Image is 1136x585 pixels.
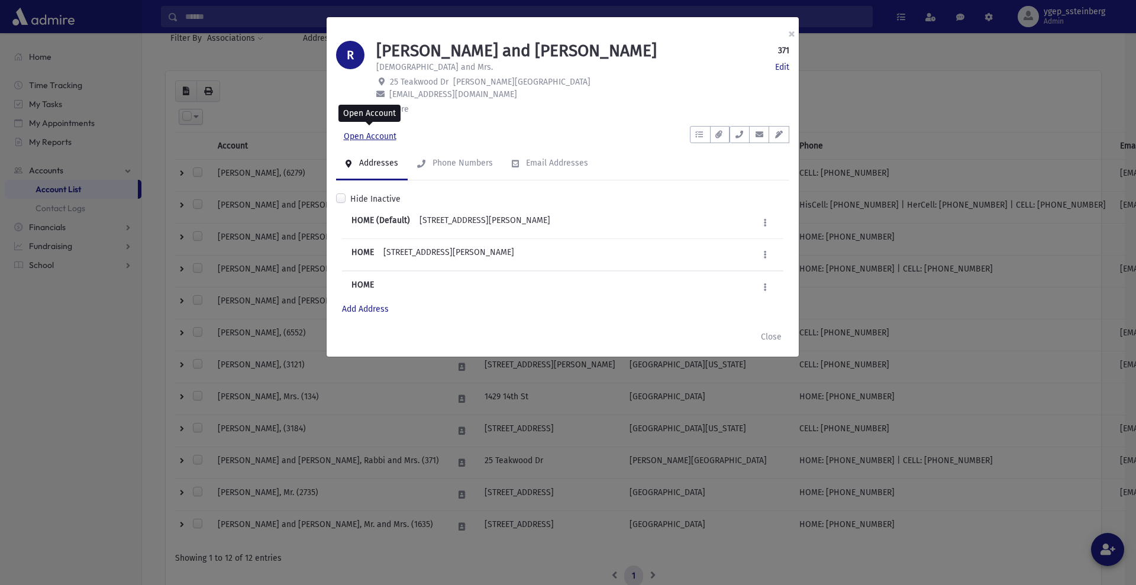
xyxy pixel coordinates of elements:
div: Open Account [338,105,401,122]
a: Phone Numbers [408,147,502,180]
button: × [779,17,805,50]
a: Add Address [342,304,389,314]
strong: 371 [778,44,789,57]
div: Addresses [357,158,398,168]
div: [STREET_ADDRESS][PERSON_NAME] [383,246,514,263]
div: [STREET_ADDRESS][PERSON_NAME] [419,214,550,231]
b: HOME (Default) [351,214,410,231]
p: [DEMOGRAPHIC_DATA] and Mrs. [376,61,493,73]
span: [PERSON_NAME][GEOGRAPHIC_DATA] [453,77,590,87]
span: [EMAIL_ADDRESS][DOMAIN_NAME] [389,89,517,99]
div: R [336,41,364,69]
b: HOME [351,246,374,263]
a: Edit [775,61,789,73]
a: Addresses [336,147,408,180]
b: HOME [351,279,374,296]
div: Phone Numbers [430,158,493,168]
h1: [PERSON_NAME] and [PERSON_NAME] [376,41,657,61]
a: Open Account [336,126,404,147]
a: Email Addresses [502,147,598,180]
button: Close [753,326,789,347]
span: 25 Teakwood Dr [390,77,448,87]
div: Email Addresses [524,158,588,168]
label: Hide Inactive [350,193,401,205]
